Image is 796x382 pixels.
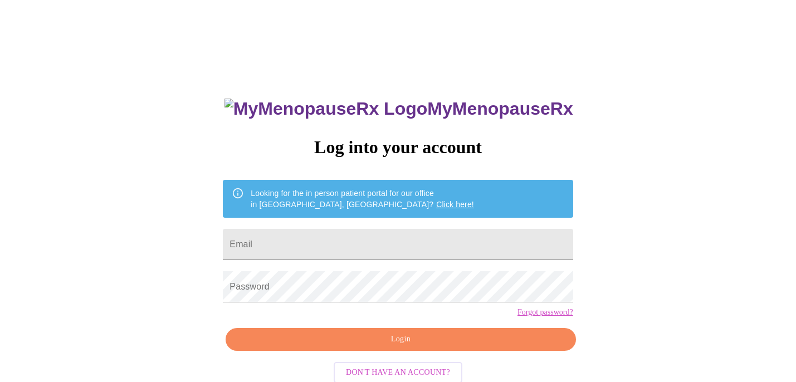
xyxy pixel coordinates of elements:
[224,99,573,119] h3: MyMenopauseRx
[331,367,465,376] a: Don't have an account?
[251,183,474,214] div: Looking for the in person patient portal for our office in [GEOGRAPHIC_DATA], [GEOGRAPHIC_DATA]?
[436,200,474,209] a: Click here!
[238,332,563,346] span: Login
[226,328,575,351] button: Login
[223,137,573,158] h3: Log into your account
[517,308,573,317] a: Forgot password?
[346,366,450,380] span: Don't have an account?
[224,99,427,119] img: MyMenopauseRx Logo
